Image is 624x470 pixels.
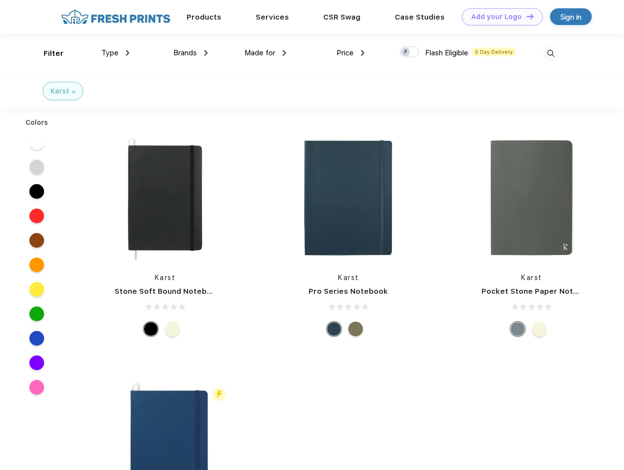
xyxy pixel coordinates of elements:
span: Made for [244,48,275,57]
a: Sign in [550,8,592,25]
div: Sign in [560,11,581,23]
img: fo%20logo%202.webp [58,8,173,25]
a: Services [256,13,289,22]
img: flash_active_toggle.svg [213,388,226,401]
div: Black [144,322,158,336]
div: Beige [165,322,180,336]
img: dropdown.png [283,50,286,56]
a: Karst [521,274,542,282]
img: func=resize&h=266 [100,133,230,263]
img: dropdown.png [361,50,364,56]
a: Karst [155,274,176,282]
a: Pocket Stone Paper Notebook [481,287,597,296]
div: Colors [18,117,56,128]
img: func=resize&h=266 [283,133,413,263]
div: Olive [348,322,363,336]
img: func=resize&h=266 [467,133,597,263]
a: Pro Series Notebook [309,287,388,296]
div: Navy [327,322,341,336]
img: DT [527,14,533,19]
div: Gray [510,322,525,336]
div: Filter [44,48,64,59]
span: Price [336,48,354,57]
img: desktop_search.svg [543,46,559,62]
a: Products [187,13,221,22]
div: Karst [50,86,69,96]
span: Type [101,48,119,57]
a: Stone Soft Bound Notebook [115,287,221,296]
img: filter_cancel.svg [72,90,75,94]
span: 5 Day Delivery [472,47,516,56]
span: Flash Eligible [425,48,468,57]
a: Karst [338,274,359,282]
div: Beige [532,322,547,336]
img: dropdown.png [126,50,129,56]
div: Add your Logo [471,13,522,21]
span: Brands [173,48,197,57]
img: dropdown.png [204,50,208,56]
a: CSR Swag [323,13,360,22]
